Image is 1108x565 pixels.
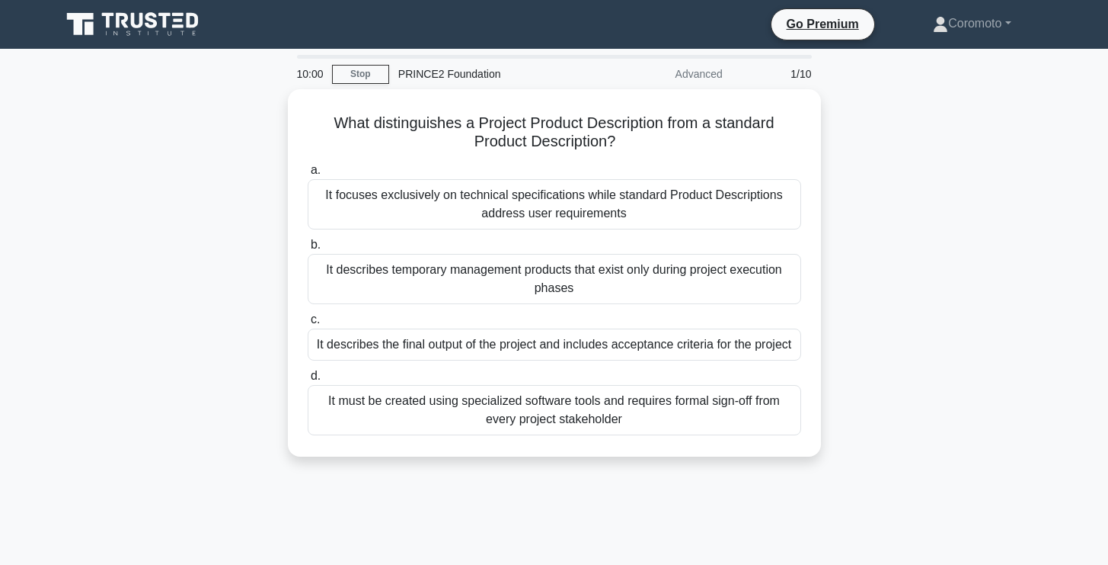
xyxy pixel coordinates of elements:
[389,59,599,89] div: PRINCE2 Foundation
[308,329,801,361] div: It describes the final output of the project and includes acceptance criteria for the project
[306,114,803,152] h5: What distinguishes a Project Product Description from a standard Product Description?
[308,179,801,230] div: It focuses exclusively on technical specifications while standard Product Descriptions address us...
[308,385,801,435] div: It must be created using specialized software tools and requires formal sign-off from every proje...
[896,8,1047,39] a: Coromoto
[311,238,321,251] span: b.
[311,163,321,176] span: a.
[308,254,801,304] div: It describes temporary management products that exist only during project execution phases
[732,59,821,89] div: 1/10
[311,369,321,382] span: d.
[599,59,732,89] div: Advanced
[778,14,868,34] a: Go Premium
[288,59,332,89] div: 10:00
[332,65,389,84] a: Stop
[311,313,320,326] span: c.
